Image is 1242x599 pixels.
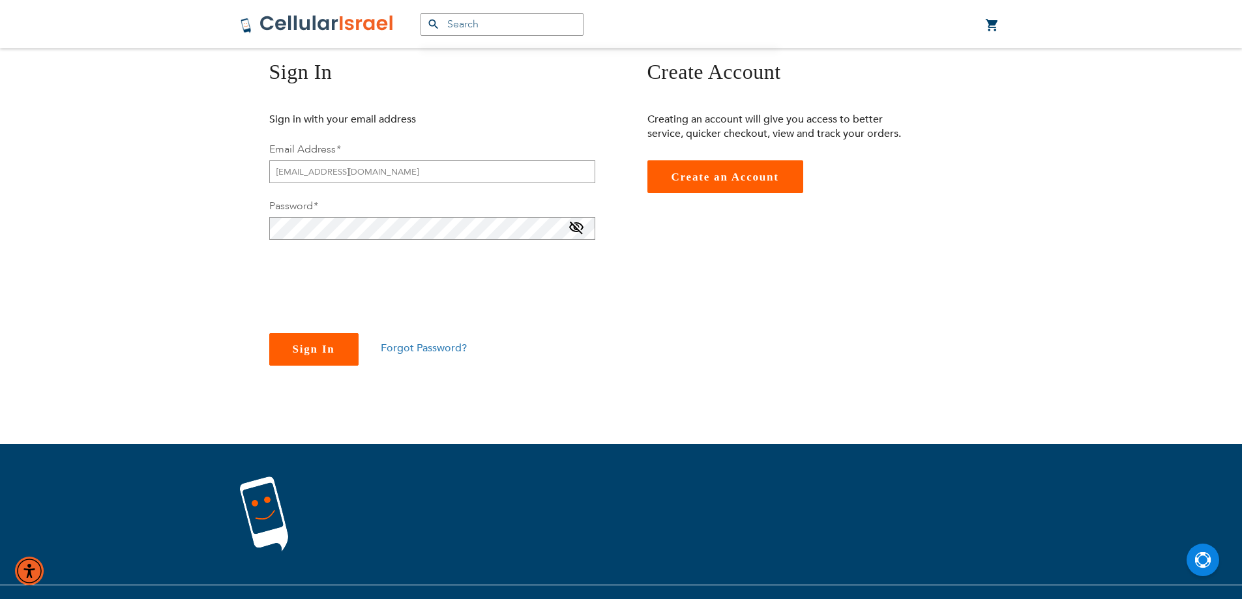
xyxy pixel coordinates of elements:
[647,112,911,141] p: Creating an account will give you access to better service, quicker checkout, view and track your...
[293,343,335,355] span: Sign In
[647,160,803,193] a: Create an Account
[672,171,779,183] span: Create an Account
[15,557,44,585] div: Accessibility Menu
[647,60,781,83] span: Create Account
[269,112,533,126] p: Sign in with your email address
[269,199,318,213] label: Password
[421,13,584,36] input: Search
[269,256,467,306] iframe: reCAPTCHA
[269,160,595,183] input: Email
[381,341,467,355] a: Forgot Password?
[269,142,340,156] label: Email Address
[269,60,333,83] span: Sign In
[269,333,359,366] button: Sign In
[240,14,394,34] img: Cellular Israel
